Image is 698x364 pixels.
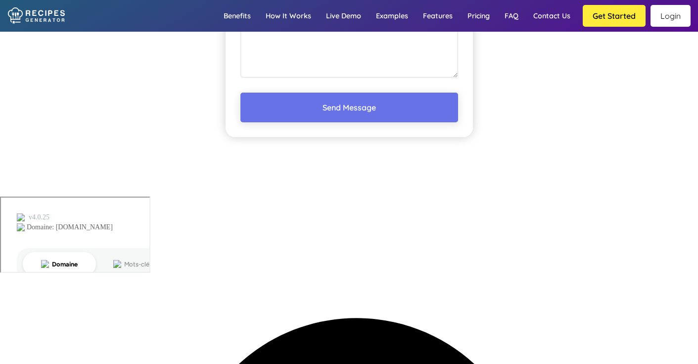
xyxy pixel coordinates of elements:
[369,1,416,30] a: Examples
[651,5,691,27] a: Login
[40,62,48,70] img: tab_domain_overview_orange.svg
[526,1,578,30] a: Contact us
[216,1,258,30] a: Benefits
[16,26,24,34] img: website_grey.svg
[26,26,112,34] div: Domaine: [DOMAIN_NAME]
[583,5,646,27] button: Get Started
[258,1,319,30] a: How it works
[51,63,76,70] div: Domaine
[497,1,526,30] a: FAQ
[16,16,24,24] img: logo_orange.svg
[460,1,497,30] a: Pricing
[416,1,460,30] a: Features
[240,93,458,122] button: Send Message
[112,62,120,70] img: tab_keywords_by_traffic_grey.svg
[319,1,369,30] a: Live demo
[28,16,48,24] div: v 4.0.25
[123,63,151,70] div: Mots-clés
